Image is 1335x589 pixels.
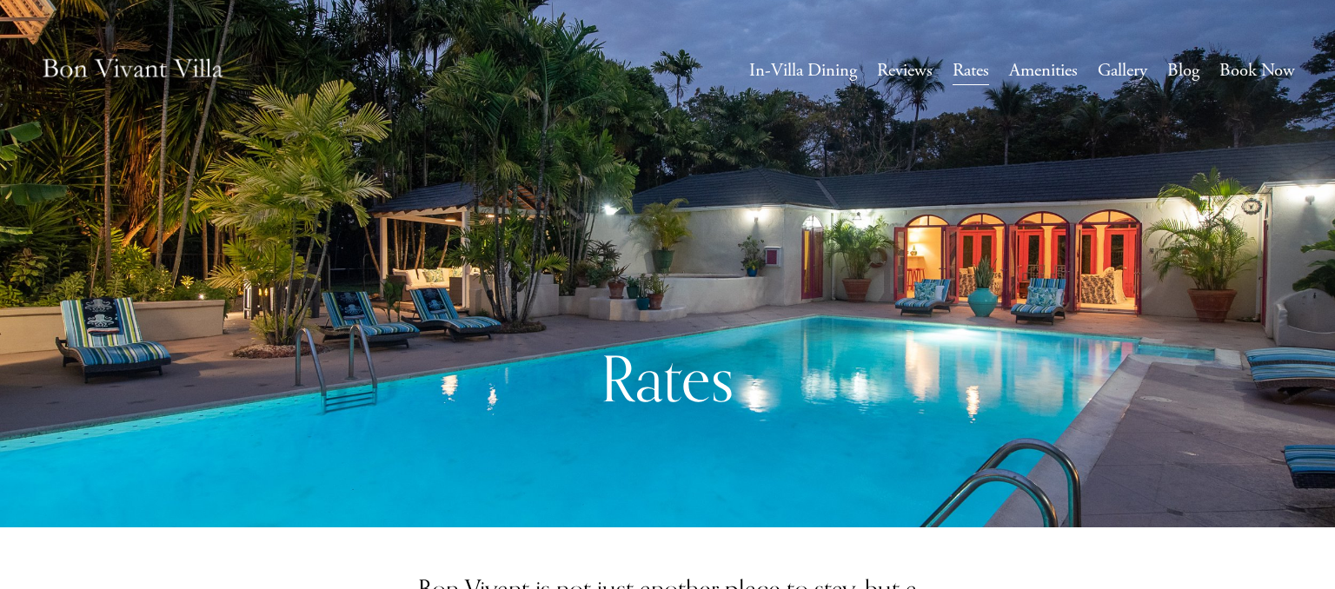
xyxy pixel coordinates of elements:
a: Blog [1167,55,1199,87]
a: Book Now [1219,55,1295,87]
a: Amenities [1009,55,1078,87]
a: Rates [953,55,989,87]
a: In-Villa Dining [749,55,857,87]
img: Caribbean Vacation Rental | Bon Vivant Villa [40,40,225,102]
a: Reviews [877,55,933,87]
a: Gallery [1098,55,1147,87]
h1: Rates [515,340,821,417]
